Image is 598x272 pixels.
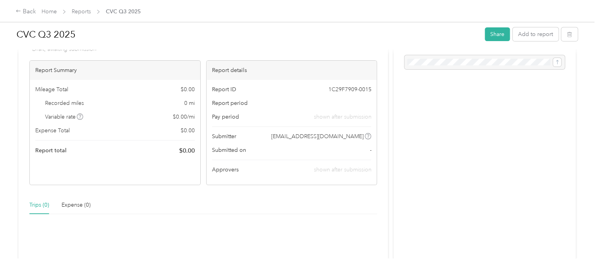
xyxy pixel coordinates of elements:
a: Home [42,8,57,15]
span: Report total [35,146,67,155]
span: shown after submission [313,113,371,121]
span: Recorded miles [45,99,84,107]
span: [EMAIL_ADDRESS][DOMAIN_NAME] [271,132,364,141]
a: Reports [72,8,91,15]
div: Trips (0) [29,201,49,209]
h1: CVC Q3 2025 [16,25,479,44]
div: Report details [207,61,377,80]
span: Submitted on [212,146,246,154]
button: Share [485,27,510,41]
span: Report ID [212,85,236,94]
span: - [370,146,371,154]
span: 1C29F7909-0015 [328,85,371,94]
span: shown after submission [313,166,371,173]
span: $ 0.00 [181,85,195,94]
span: Mileage Total [35,85,68,94]
span: Pay period [212,113,239,121]
iframe: Everlance-gr Chat Button Frame [554,228,598,272]
span: Expense Total [35,126,70,135]
span: CVC Q3 2025 [106,7,141,16]
span: Approvers [212,166,239,174]
span: $ 0.00 [181,126,195,135]
span: Variable rate [45,113,83,121]
span: $ 0.00 / mi [173,113,195,121]
div: Back [16,7,36,16]
button: Add to report [513,27,558,41]
span: $ 0.00 [179,146,195,155]
span: Report period [212,99,248,107]
span: 0 mi [184,99,195,107]
span: Submitter [212,132,236,141]
div: Expense (0) [62,201,91,209]
div: Report Summary [30,61,200,80]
